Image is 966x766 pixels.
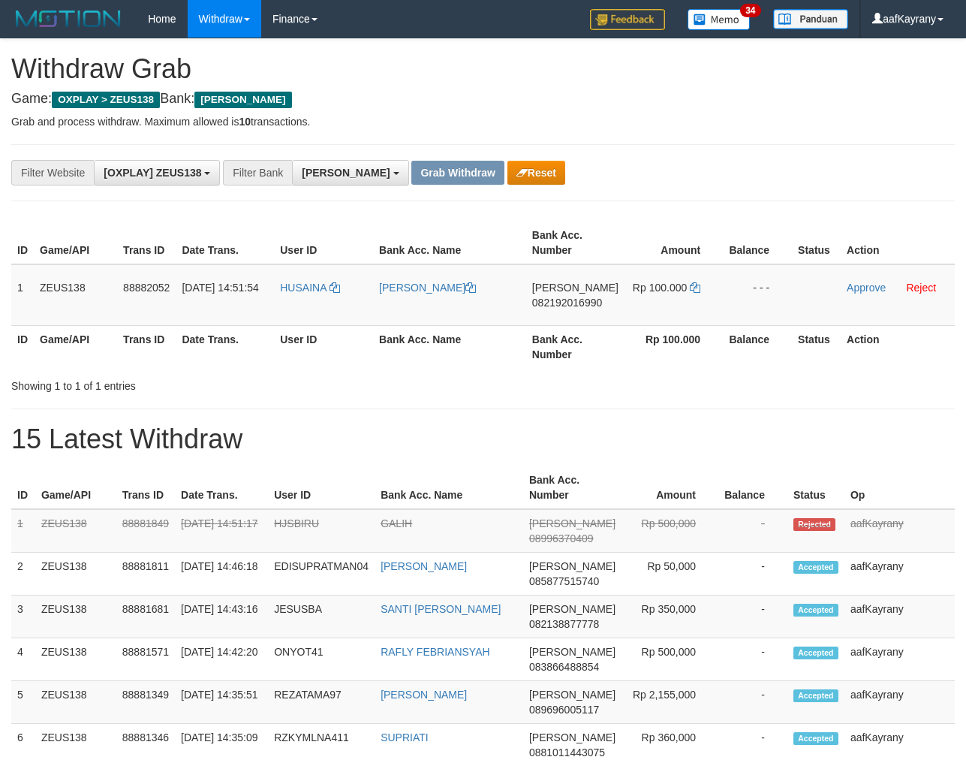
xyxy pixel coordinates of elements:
th: Game/API [34,325,117,368]
th: Bank Acc. Name [373,222,526,264]
td: aafKayrany [844,596,955,638]
img: Feedback.jpg [590,9,665,30]
th: Trans ID [116,466,175,509]
th: Bank Acc. Name [373,325,526,368]
span: [OXPLAY] ZEUS138 [104,167,201,179]
td: ZEUS138 [34,264,117,326]
p: Grab and process withdraw. Maximum allowed is transactions. [11,114,955,129]
span: Copy 082192016990 to clipboard [532,297,602,309]
span: [PERSON_NAME] [194,92,291,108]
td: Rp 500,000 [621,638,718,681]
td: ZEUS138 [35,509,116,553]
td: 88881571 [116,638,175,681]
button: [PERSON_NAME] [292,160,408,185]
th: Bank Acc. Number [526,325,624,368]
td: 88881349 [116,681,175,724]
span: [PERSON_NAME] [529,689,615,701]
a: Approve [847,282,886,294]
button: Reset [507,161,565,185]
td: JESUSBA [268,596,375,638]
h1: 15 Latest Withdraw [11,424,955,454]
a: [PERSON_NAME] [379,282,476,294]
div: Filter Bank [223,160,292,185]
span: Rp 100.000 [633,282,687,294]
td: [DATE] 14:43:16 [175,596,268,638]
th: User ID [274,325,373,368]
strong: 10 [239,116,251,128]
a: [PERSON_NAME] [381,560,467,572]
th: User ID [268,466,375,509]
td: 1 [11,264,34,326]
span: OXPLAY > ZEUS138 [52,92,160,108]
td: ZEUS138 [35,596,116,638]
span: Accepted [793,689,838,702]
span: Rejected [793,518,835,531]
th: ID [11,466,35,509]
td: ZEUS138 [35,553,116,596]
th: Date Trans. [176,222,274,264]
td: - [718,596,787,638]
img: Button%20Memo.svg [688,9,751,30]
td: Rp 500,000 [621,509,718,553]
th: ID [11,222,34,264]
th: User ID [274,222,373,264]
span: Accepted [793,604,838,617]
th: Action [841,222,955,264]
span: Copy 0881011443075 to clipboard [529,746,605,758]
th: Game/API [35,466,116,509]
th: Balance [723,222,792,264]
span: [PERSON_NAME] [532,282,618,294]
td: - [718,509,787,553]
td: 3 [11,596,35,638]
img: panduan.png [773,9,848,29]
span: [PERSON_NAME] [529,603,615,615]
td: 88881811 [116,553,175,596]
a: Copy 100000 to clipboard [690,282,700,294]
th: Trans ID [117,222,176,264]
th: Bank Acc. Number [526,222,624,264]
td: 5 [11,681,35,724]
span: HUSAINA [280,282,326,294]
img: MOTION_logo.png [11,8,125,30]
a: SANTI [PERSON_NAME] [381,603,501,615]
td: ZEUS138 [35,638,116,681]
span: Copy 089696005117 to clipboard [529,704,599,716]
td: 88881849 [116,509,175,553]
th: Status [787,466,844,509]
th: ID [11,325,34,368]
td: ONYOT41 [268,638,375,681]
td: [DATE] 14:42:20 [175,638,268,681]
span: [PERSON_NAME] [529,560,615,572]
td: aafKayrany [844,509,955,553]
th: Bank Acc. Number [523,466,621,509]
th: Action [841,325,955,368]
span: 88882052 [123,282,170,294]
td: Rp 50,000 [621,553,718,596]
td: [DATE] 14:51:17 [175,509,268,553]
a: [PERSON_NAME] [381,689,467,701]
th: Amount [624,222,723,264]
td: aafKayrany [844,553,955,596]
a: RAFLY FEBRIANSYAH [381,646,489,658]
span: Copy 082138877778 to clipboard [529,618,599,630]
td: EDISUPRATMAN04 [268,553,375,596]
td: REZATAMA97 [268,681,375,724]
span: [PERSON_NAME] [529,646,615,658]
button: [OXPLAY] ZEUS138 [94,160,220,185]
td: 88881681 [116,596,175,638]
td: ZEUS138 [35,681,116,724]
h4: Game: Bank: [11,92,955,107]
th: Date Trans. [175,466,268,509]
span: Accepted [793,732,838,745]
th: Status [792,222,841,264]
td: 1 [11,509,35,553]
span: [DATE] 14:51:54 [182,282,258,294]
th: Balance [718,466,787,509]
th: Status [792,325,841,368]
span: Copy 08996370409 to clipboard [529,532,594,544]
div: Filter Website [11,160,94,185]
th: Game/API [34,222,117,264]
span: Accepted [793,561,838,574]
td: [DATE] 14:46:18 [175,553,268,596]
td: - [718,638,787,681]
